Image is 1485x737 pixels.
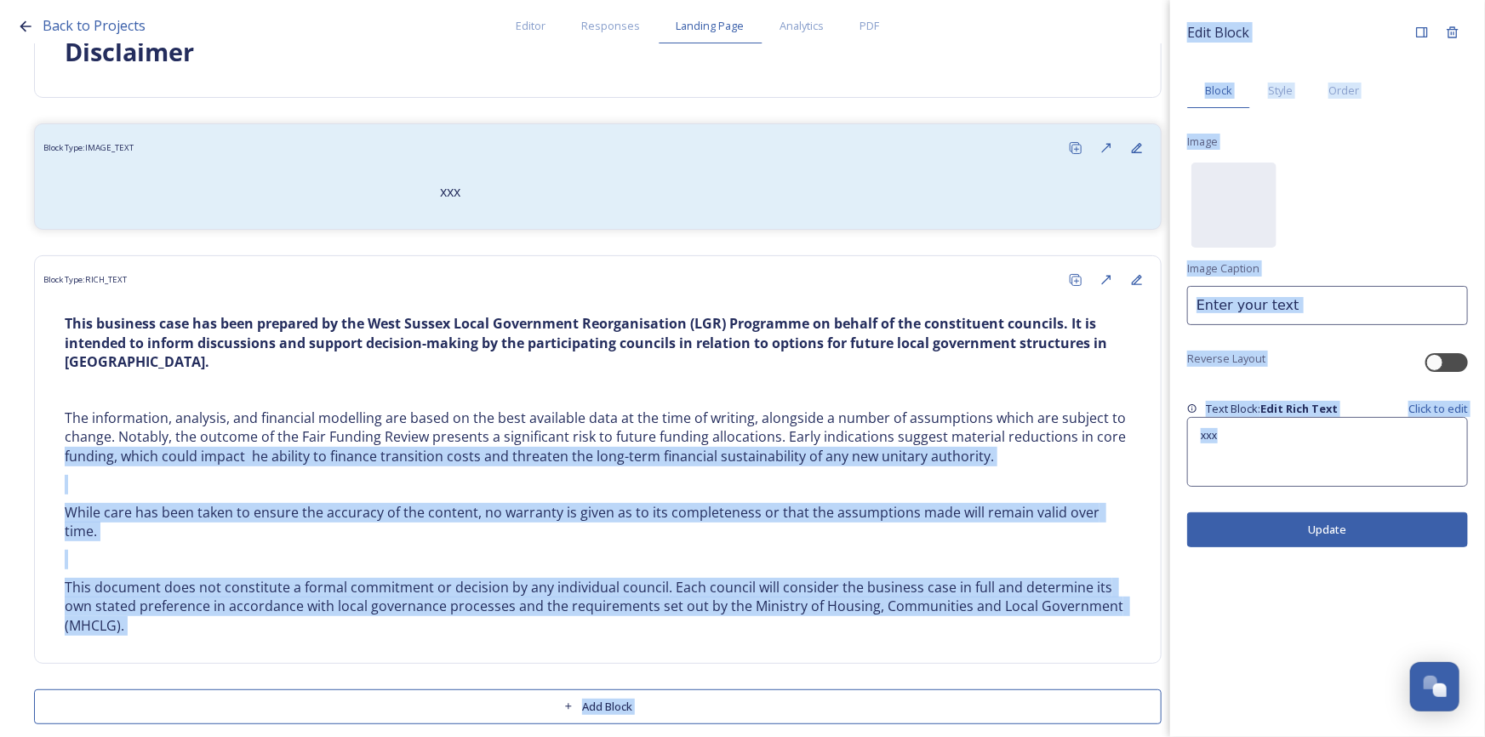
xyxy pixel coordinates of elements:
[1201,428,1454,443] p: xxx
[1187,351,1265,367] span: Reverse Layout
[43,142,134,154] span: Block Type: IMAGE_TEXT
[65,314,1111,371] strong: This business case has been prepared by the West Sussex Local Government Reorganisation (LGR) Pro...
[582,18,641,34] span: Responses
[34,689,1162,724] button: Add Block
[1187,22,1249,43] span: Edit Block
[65,408,1131,466] p: The information, analysis, and financial modelling are based on the best available data at the ti...
[677,18,745,34] span: Landing Page
[1260,401,1338,416] strong: Edit Rich Text
[65,503,1131,541] p: While care has been taken to ensure the accuracy of the content, no warranty is given as to its c...
[440,182,1131,202] p: xxx
[860,18,880,34] span: PDF
[1410,662,1459,711] button: Open Chat
[43,15,146,37] a: Back to Projects
[1328,83,1359,99] span: Order
[43,274,127,286] span: Block Type: RICH_TEXT
[517,18,546,34] span: Editor
[1187,286,1468,325] input: Enter your text
[65,35,194,68] strong: Disclaimer
[1187,512,1468,547] button: Update
[1268,83,1293,99] span: Style
[1205,83,1232,99] span: Block
[1187,134,1218,150] span: Image
[780,18,825,34] span: Analytics
[1206,401,1338,417] span: Text Block:
[1408,401,1468,417] span: Click to edit
[43,16,146,35] span: Back to Projects
[65,578,1131,636] p: This document does not constitute a formal commitment or decision by any individual council. Each...
[1187,260,1259,277] span: Image Caption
